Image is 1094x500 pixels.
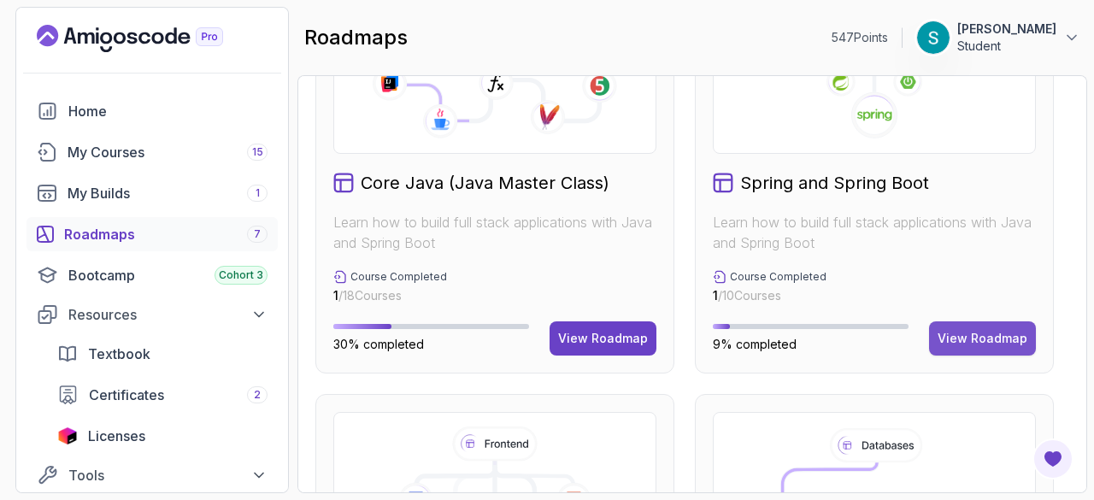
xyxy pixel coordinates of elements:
[252,145,263,159] span: 15
[333,288,338,303] span: 1
[333,287,447,304] p: / 18 Courses
[68,465,268,485] div: Tools
[730,270,826,284] p: Course Completed
[350,270,447,284] p: Course Completed
[333,337,424,351] span: 30% completed
[89,385,164,405] span: Certificates
[361,171,609,195] h2: Core Java (Java Master Class)
[740,171,929,195] h2: Spring and Spring Boot
[26,135,278,169] a: courses
[68,101,268,121] div: Home
[1032,438,1073,479] button: Open Feedback Button
[68,142,268,162] div: My Courses
[88,426,145,446] span: Licenses
[68,304,268,325] div: Resources
[26,94,278,128] a: home
[713,212,1036,253] p: Learn how to build full stack applications with Java and Spring Boot
[219,268,263,282] span: Cohort 3
[254,227,261,241] span: 7
[929,321,1036,356] button: View Roadmap
[713,288,718,303] span: 1
[550,321,656,356] button: View Roadmap
[68,265,268,285] div: Bootcamp
[47,378,278,412] a: certificates
[47,419,278,453] a: licenses
[26,460,278,491] button: Tools
[26,258,278,292] a: bootcamp
[333,212,656,253] p: Learn how to build full stack applications with Java and Spring Boot
[57,427,78,444] img: jetbrains icon
[713,287,826,304] p: / 10 Courses
[938,330,1027,347] div: View Roadmap
[917,21,950,54] img: user profile image
[558,330,648,347] div: View Roadmap
[26,299,278,330] button: Resources
[256,186,260,200] span: 1
[64,224,268,244] div: Roadmaps
[88,344,150,364] span: Textbook
[37,25,262,52] a: Landing page
[832,29,888,46] p: 547 Points
[47,337,278,371] a: textbook
[957,38,1056,55] p: Student
[713,337,797,351] span: 9% completed
[916,21,1080,55] button: user profile image[PERSON_NAME]Student
[26,176,278,210] a: builds
[957,21,1056,38] p: [PERSON_NAME]
[254,388,261,402] span: 2
[26,217,278,251] a: roadmaps
[68,183,268,203] div: My Builds
[304,24,408,51] h2: roadmaps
